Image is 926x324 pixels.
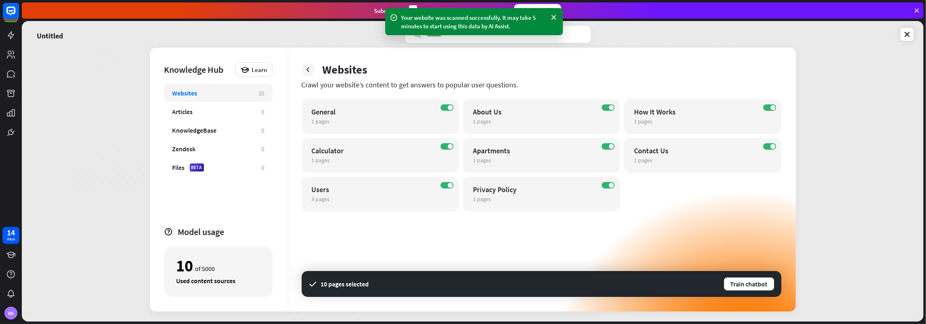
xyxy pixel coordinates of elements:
[409,5,417,16] div: 3
[2,227,19,244] a: 14 days
[4,307,17,320] div: RA
[514,4,561,17] div: Subscribe now
[374,5,508,16] div: Subscribe in days to get your first month for $1
[7,229,15,236] div: 14
[401,13,547,30] div: Your website was scanned successfully. It may take 5 minutes to start using this data by AI Assist.
[6,3,31,28] button: Open LiveChat chat widget
[7,236,15,242] div: days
